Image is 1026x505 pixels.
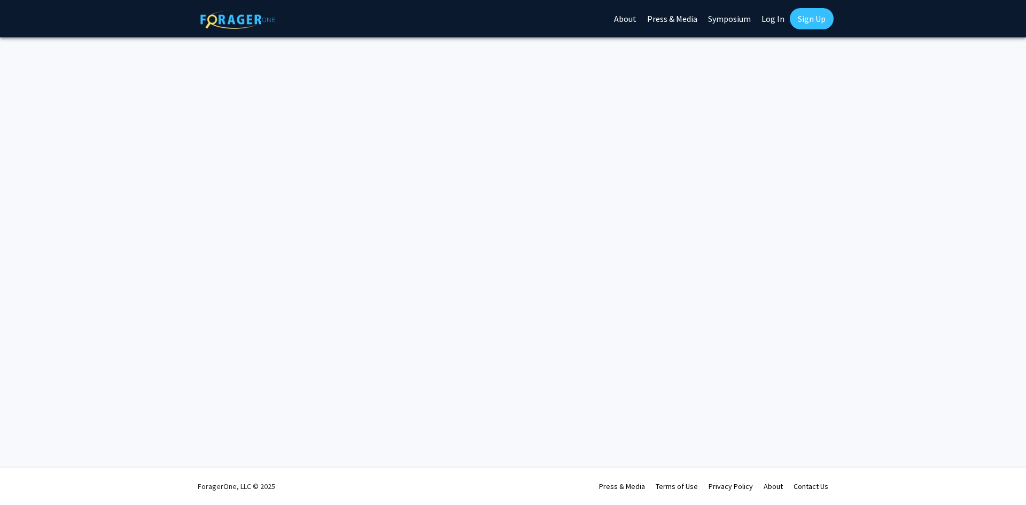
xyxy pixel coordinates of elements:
[198,468,275,505] div: ForagerOne, LLC © 2025
[656,481,698,491] a: Terms of Use
[794,481,828,491] a: Contact Us
[709,481,753,491] a: Privacy Policy
[599,481,645,491] a: Press & Media
[200,10,275,29] img: ForagerOne Logo
[764,481,783,491] a: About
[790,8,834,29] a: Sign Up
